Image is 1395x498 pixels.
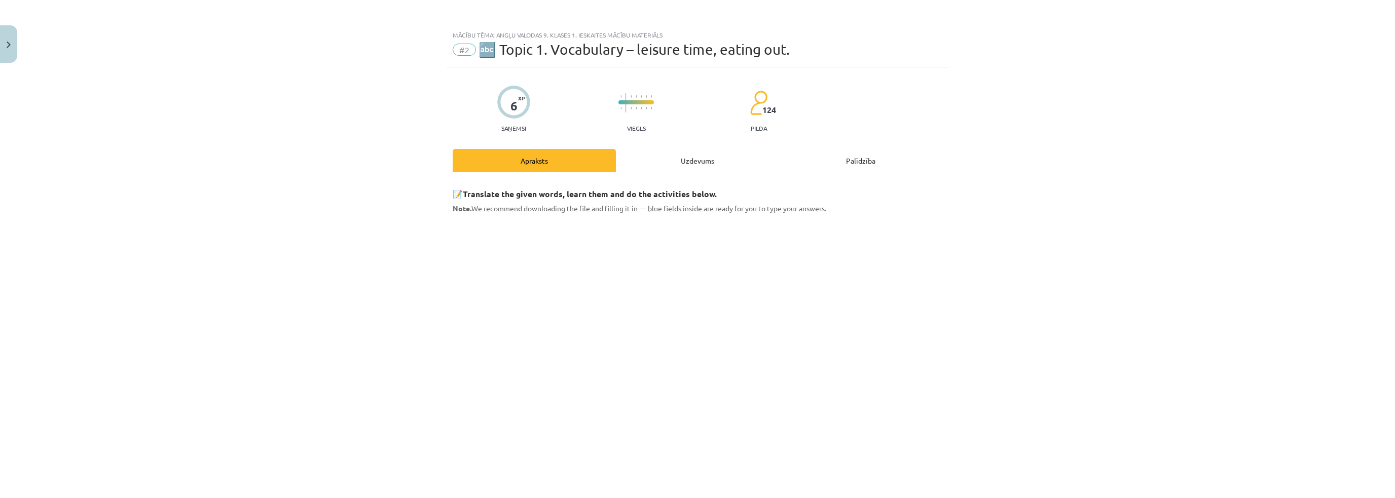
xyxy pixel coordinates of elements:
[453,149,616,172] div: Apraksts
[463,188,717,199] b: Translate the given words, learn them and do the activities below.
[750,90,767,116] img: students-c634bb4e5e11cddfef0936a35e636f08e4e9abd3cc4e673bd6f9a4125e45ecb1.svg
[453,181,942,200] h3: 📝
[751,125,767,132] p: pilda
[646,95,647,98] img: icon-short-line-57e1e144782c952c97e751825c79c345078a6d821885a25fce030b3d8c18986b.svg
[636,107,637,109] img: icon-short-line-57e1e144782c952c97e751825c79c345078a6d821885a25fce030b3d8c18986b.svg
[631,95,632,98] img: icon-short-line-57e1e144782c952c97e751825c79c345078a6d821885a25fce030b3d8c18986b.svg
[641,95,642,98] img: icon-short-line-57e1e144782c952c97e751825c79c345078a6d821885a25fce030b3d8c18986b.svg
[616,149,779,172] div: Uzdevums
[453,31,942,39] div: Mācību tēma: Angļu valodas 9. klases 1. ieskaites mācību materiāls
[7,42,11,48] img: icon-close-lesson-0947bae3869378f0d4975bcd49f059093ad1ed9edebbc8119c70593378902aed.svg
[453,204,471,213] strong: Note.
[631,107,632,109] img: icon-short-line-57e1e144782c952c97e751825c79c345078a6d821885a25fce030b3d8c18986b.svg
[651,107,652,109] img: icon-short-line-57e1e144782c952c97e751825c79c345078a6d821885a25fce030b3d8c18986b.svg
[636,95,637,98] img: icon-short-line-57e1e144782c952c97e751825c79c345078a6d821885a25fce030b3d8c18986b.svg
[497,125,530,132] p: Saņemsi
[627,125,646,132] p: Viegls
[620,107,621,109] img: icon-short-line-57e1e144782c952c97e751825c79c345078a6d821885a25fce030b3d8c18986b.svg
[453,204,826,213] span: We recommend downloading the file and filling it in — blue fields inside are ready for you to typ...
[779,149,942,172] div: Palīdzība
[453,44,476,56] span: #2
[620,95,621,98] img: icon-short-line-57e1e144782c952c97e751825c79c345078a6d821885a25fce030b3d8c18986b.svg
[646,107,647,109] img: icon-short-line-57e1e144782c952c97e751825c79c345078a6d821885a25fce030b3d8c18986b.svg
[762,105,776,114] span: 124
[510,99,518,113] div: 6
[626,93,627,112] img: icon-long-line-d9ea69661e0d244f92f715978eff75569469978d946b2353a9bb055b3ed8787d.svg
[518,95,525,101] span: XP
[641,107,642,109] img: icon-short-line-57e1e144782c952c97e751825c79c345078a6d821885a25fce030b3d8c18986b.svg
[651,95,652,98] img: icon-short-line-57e1e144782c952c97e751825c79c345078a6d821885a25fce030b3d8c18986b.svg
[479,41,790,58] span: 🔤 Topic 1. Vocabulary – leisure time, eating out.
